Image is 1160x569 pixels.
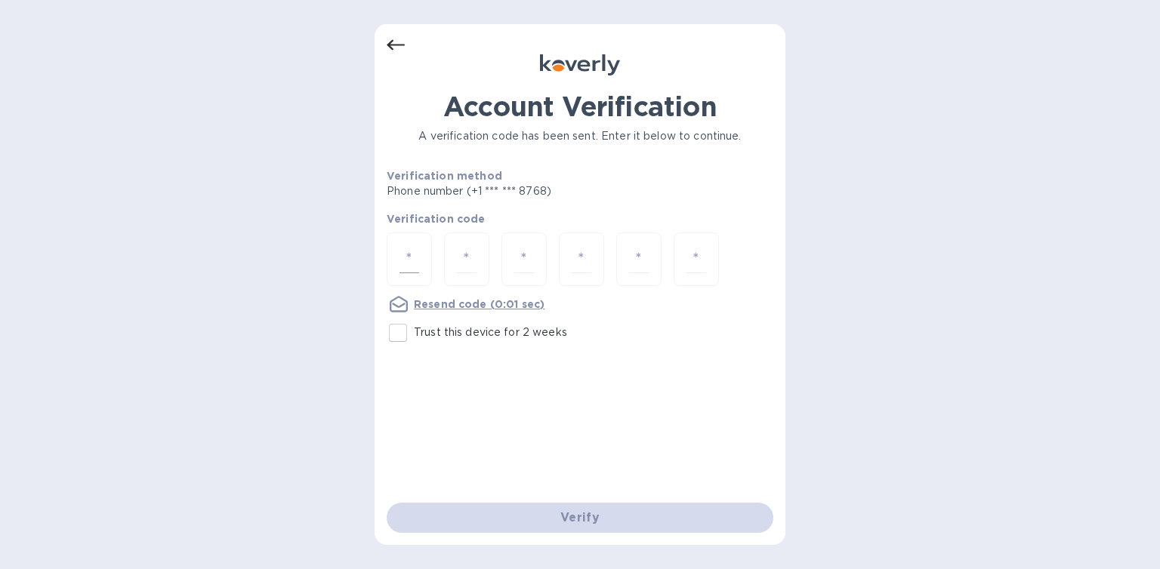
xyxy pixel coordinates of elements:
p: Phone number (+1 *** *** 8768) [387,183,667,199]
p: Trust this device for 2 weeks [414,324,567,340]
b: Verification method [387,170,502,182]
p: A verification code has been sent. Enter it below to continue. [387,128,773,144]
p: Verification code [387,211,773,226]
u: Resend code (0:01 sec) [414,298,545,310]
h1: Account Verification [387,91,773,122]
